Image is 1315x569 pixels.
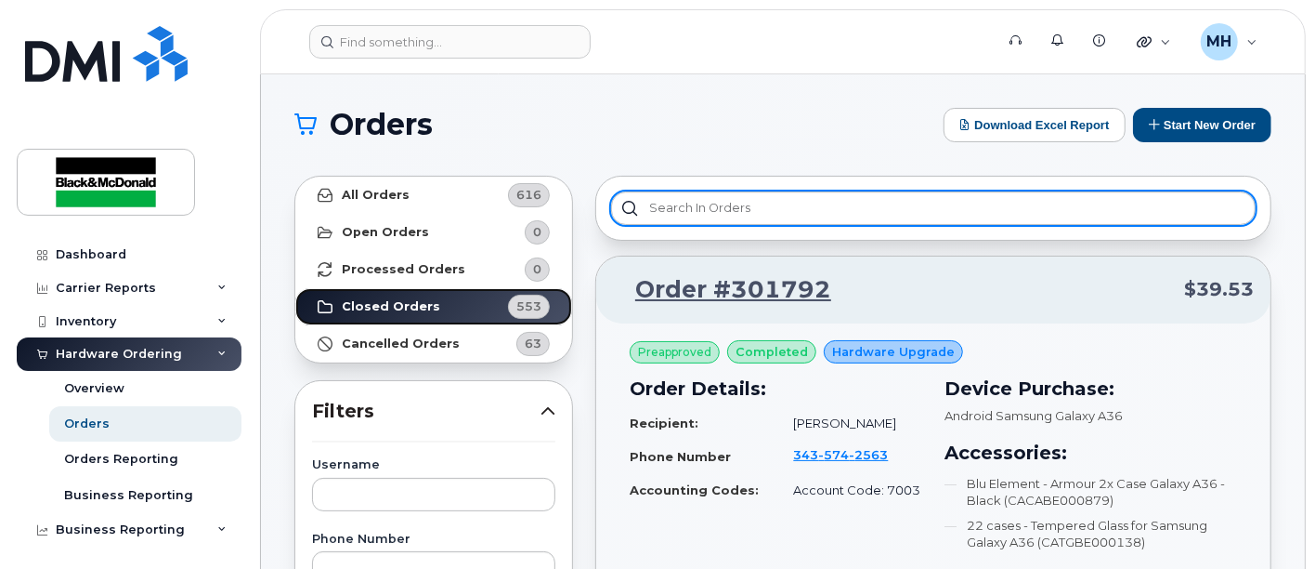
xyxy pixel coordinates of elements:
[613,273,831,307] a: Order #301792
[342,188,410,203] strong: All Orders
[295,214,572,251] a: Open Orders0
[533,260,541,278] span: 0
[736,343,808,361] span: completed
[832,343,955,361] span: Hardware Upgrade
[944,517,1237,551] li: 22 cases - Tempered Glass for Samsung Galaxy A36 (CATGBE000138)
[295,288,572,325] a: Closed Orders553
[533,223,541,241] span: 0
[638,344,711,361] span: Preapproved
[611,192,1256,225] input: Search in orders
[330,111,433,139] span: Orders
[850,447,889,462] span: 2563
[312,398,540,425] span: Filters
[342,337,460,351] strong: Cancelled Orders
[516,186,541,204] span: 616
[312,534,555,546] label: Phone Number
[342,262,465,277] strong: Processed Orders
[1184,276,1254,303] span: $39.53
[342,225,429,240] strong: Open Orders
[944,375,1237,403] h3: Device Purchase:
[295,177,572,214] a: All Orders616
[525,335,541,352] span: 63
[777,474,923,507] td: Account Code: 7003
[794,447,889,462] span: 343
[295,325,572,363] a: Cancelled Orders63
[630,449,731,464] strong: Phone Number
[312,459,555,471] label: Username
[630,416,698,430] strong: Recipient:
[944,108,1126,142] button: Download Excel Report
[630,483,759,497] strong: Accounting Codes:
[630,375,922,403] h3: Order Details:
[777,407,923,440] td: [PERSON_NAME]
[944,475,1237,509] li: Blu Element - Armour 2x Case Galaxy A36 - Black (CACABE000879)
[794,447,911,462] a: 3435742563
[295,251,572,288] a: Processed Orders0
[819,447,850,462] span: 574
[516,298,541,315] span: 553
[1133,108,1271,142] button: Start New Order
[944,439,1237,467] h3: Accessories:
[342,299,440,314] strong: Closed Orders
[944,408,1123,423] span: Android Samsung Galaxy A36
